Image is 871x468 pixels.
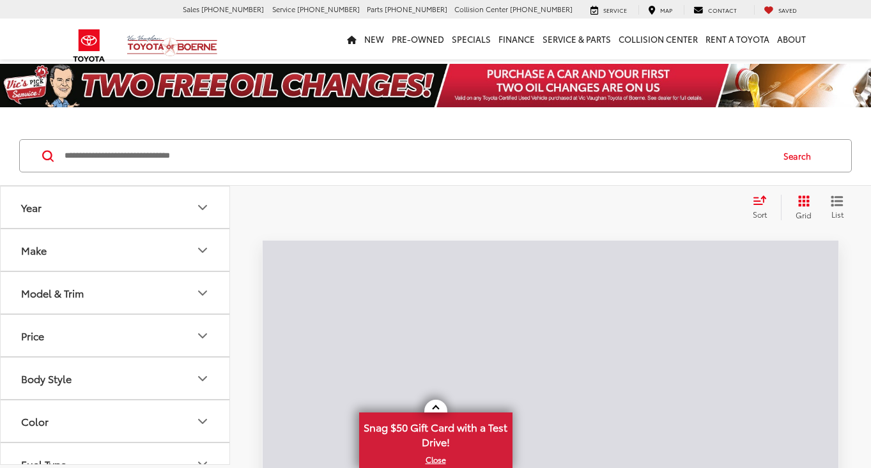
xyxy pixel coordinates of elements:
button: Model & TrimModel & Trim [1,272,231,313]
div: Make [21,244,47,256]
span: Saved [778,6,797,14]
div: Make [195,243,210,258]
span: [PHONE_NUMBER] [201,4,264,14]
div: Model & Trim [21,287,84,299]
span: Sort [753,209,767,220]
button: Grid View [781,195,821,220]
a: Pre-Owned [388,19,448,59]
div: Year [195,200,210,215]
span: List [831,209,844,220]
div: Year [21,201,42,213]
span: Collision Center [454,4,508,14]
input: Search by Make, Model, or Keyword [63,140,771,171]
span: [PHONE_NUMBER] [510,4,573,14]
a: Specials [448,19,495,59]
button: ColorColor [1,400,231,442]
div: Color [195,414,210,429]
button: MakeMake [1,229,231,271]
a: New [360,19,388,59]
a: Finance [495,19,539,59]
a: Service & Parts: Opens in a new tab [539,19,615,59]
div: Model & Trim [195,285,210,301]
button: YearYear [1,186,231,228]
a: Collision Center [615,19,702,59]
div: Color [21,415,49,427]
span: [PHONE_NUMBER] [297,4,360,14]
a: Rent a Toyota [702,19,773,59]
button: Body StyleBody Style [1,358,231,399]
span: Snag $50 Gift Card with a Test Drive! [360,414,511,453]
div: Body Style [195,371,210,386]
button: Search [771,140,829,172]
span: Contact [708,6,737,14]
span: Sales [183,4,199,14]
div: Price [21,329,44,342]
img: Vic Vaughan Toyota of Boerne [127,34,218,57]
button: List View [821,195,853,220]
span: Parts [367,4,383,14]
button: Select sort value [746,195,781,220]
div: Price [195,328,210,343]
a: Contact [684,5,746,15]
img: Toyota [65,25,113,66]
a: Home [343,19,360,59]
span: Service [272,4,295,14]
a: My Saved Vehicles [754,5,806,15]
a: About [773,19,810,59]
button: PricePrice [1,315,231,356]
a: Service [581,5,636,15]
span: Service [603,6,627,14]
div: Body Style [21,372,72,384]
span: Grid [796,209,812,220]
a: Map [638,5,682,15]
span: [PHONE_NUMBER] [385,4,447,14]
span: Map [660,6,672,14]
